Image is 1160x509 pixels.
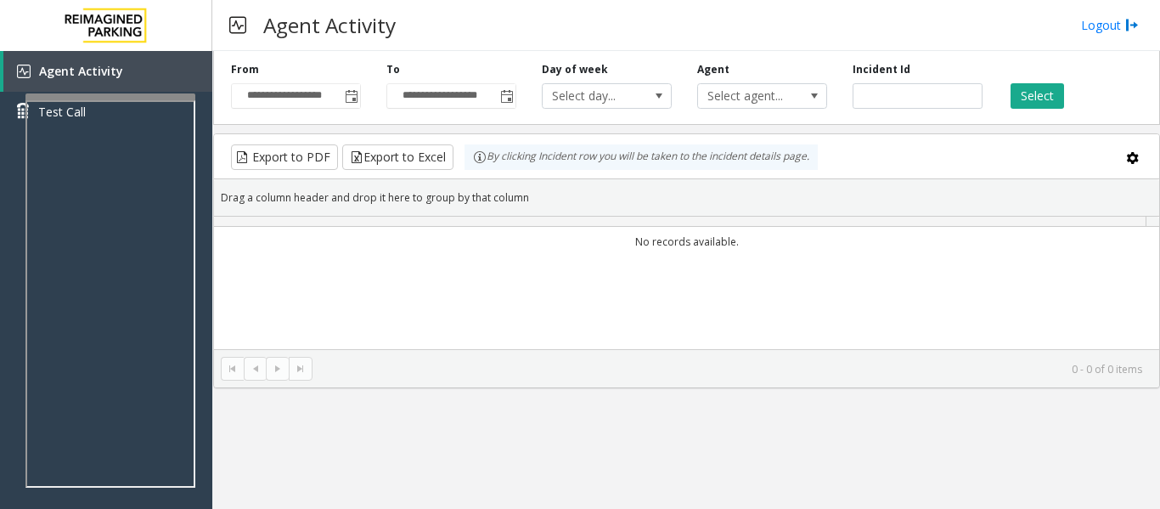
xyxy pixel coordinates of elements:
span: Select agent... [698,84,801,108]
span: Toggle popup [497,84,515,108]
img: logout [1125,16,1139,34]
span: Agent Activity [39,63,123,79]
a: Agent Activity [3,51,212,92]
label: To [386,62,400,77]
img: pageIcon [229,4,246,46]
h3: Agent Activity [255,4,404,46]
label: Agent [697,62,729,77]
div: By clicking Incident row you will be taken to the incident details page. [465,144,818,170]
label: Day of week [542,62,608,77]
a: Logout [1081,16,1139,34]
button: Select [1011,83,1064,109]
button: Export to PDF [231,144,338,170]
span: Select day... [543,84,645,108]
img: 'icon' [17,65,31,78]
kendo-pager-info: 0 - 0 of 0 items [323,362,1142,376]
td: No records available. [214,227,1159,257]
img: infoIcon.svg [473,150,487,164]
label: From [231,62,259,77]
div: Data table [214,217,1159,349]
span: NO DATA FOUND [697,83,827,109]
button: Export to Excel [342,144,453,170]
span: Toggle popup [341,84,360,108]
div: Drag a column header and drop it here to group by that column [214,183,1159,212]
label: Incident Id [853,62,910,77]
